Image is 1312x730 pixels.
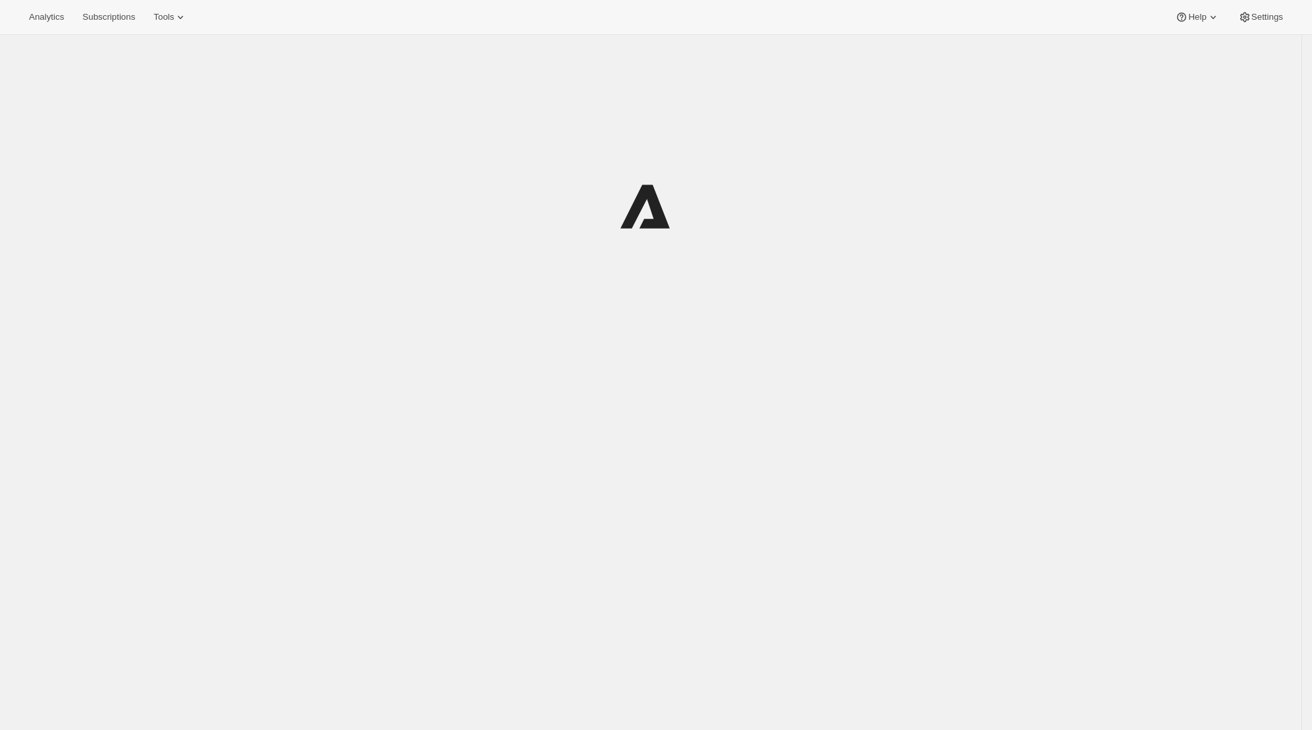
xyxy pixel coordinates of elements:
[1188,12,1206,22] span: Help
[29,12,64,22] span: Analytics
[1251,12,1283,22] span: Settings
[21,8,72,26] button: Analytics
[82,12,135,22] span: Subscriptions
[1230,8,1291,26] button: Settings
[153,12,174,22] span: Tools
[146,8,195,26] button: Tools
[74,8,143,26] button: Subscriptions
[1167,8,1227,26] button: Help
